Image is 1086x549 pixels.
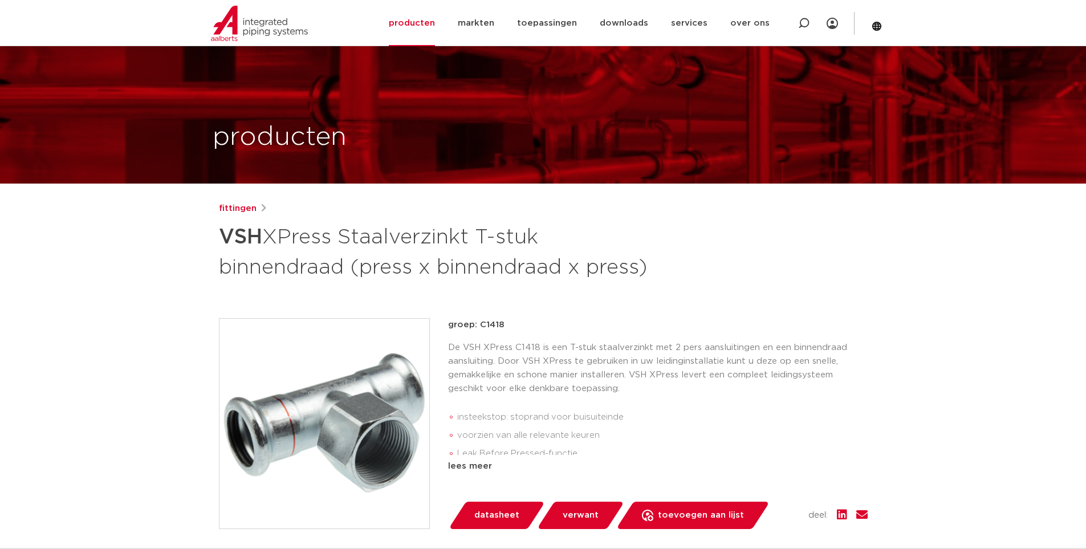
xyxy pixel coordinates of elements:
[219,227,262,247] strong: VSH
[219,202,257,215] a: fittingen
[457,426,868,445] li: voorzien van alle relevante keuren
[213,119,347,156] h1: producten
[536,502,624,529] a: verwant
[457,445,868,463] li: Leak Before Pressed-functie
[658,506,744,524] span: toevoegen aan lijst
[808,509,828,522] span: deel:
[448,341,868,396] p: De VSH XPress C1418 is een T-stuk staalverzinkt met 2 pers aansluitingen en een binnendraad aansl...
[219,319,429,528] img: Product Image for VSH XPress Staalverzinkt T-stuk binnendraad (press x binnendraad x press)
[448,459,868,473] div: lees meer
[448,318,868,332] p: groep: C1418
[448,502,545,529] a: datasheet
[474,506,519,524] span: datasheet
[563,506,599,524] span: verwant
[457,408,868,426] li: insteekstop: stoprand voor buisuiteinde
[219,220,647,282] h1: XPress Staalverzinkt T-stuk binnendraad (press x binnendraad x press)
